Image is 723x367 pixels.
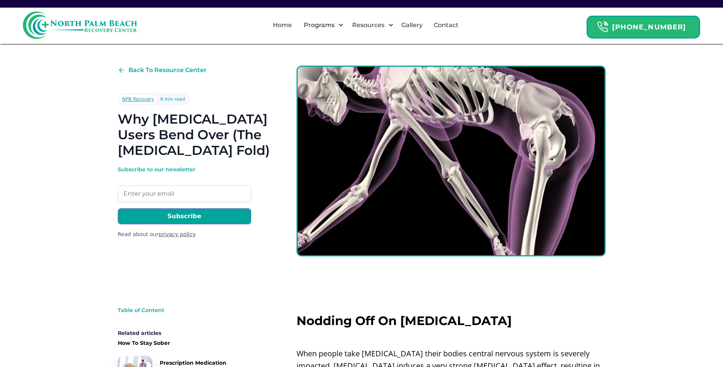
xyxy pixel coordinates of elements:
[297,314,606,328] h2: Nodding Off On [MEDICAL_DATA]
[118,166,251,238] form: Email Form
[346,13,396,37] div: Resources
[118,306,240,314] div: Table of Content
[159,231,195,237] a: privacy policy
[268,13,297,37] a: Home
[118,166,251,173] div: Subscribe to our newsletter
[118,339,240,348] a: How To Stay Sober
[128,66,207,75] div: Back To Resource Center
[118,208,251,224] input: Subscribe
[597,21,608,33] img: Header Calendar Icons
[297,332,606,344] p: ‍
[118,230,251,238] div: Read about our .
[118,329,240,337] div: Related articles
[350,21,386,30] div: Resources
[302,21,337,30] div: Programs
[160,95,185,103] div: 8 min read
[397,13,427,37] a: Gallery
[297,13,346,37] div: Programs
[118,185,251,202] input: Enter your email
[118,66,207,75] a: Back To Resource Center
[118,339,170,347] div: How To Stay Sober
[122,95,154,103] div: NPB Recovery
[119,95,157,104] a: NPB Recovery
[612,23,686,31] strong: [PHONE_NUMBER]
[118,111,272,158] h1: Why [MEDICAL_DATA] Users Bend Over (The [MEDICAL_DATA] Fold)
[429,13,463,37] a: Contact
[587,12,700,39] a: Header Calendar Icons[PHONE_NUMBER]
